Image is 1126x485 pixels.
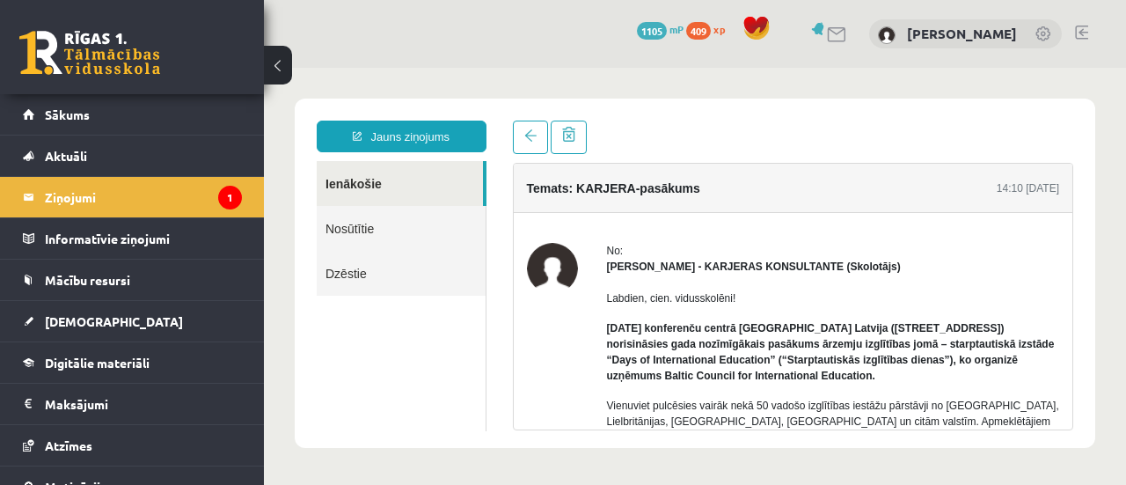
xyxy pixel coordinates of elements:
div: No: [343,175,796,191]
a: Nosūtītie [53,138,222,183]
a: Digitālie materiāli [23,342,242,383]
div: 14:10 [DATE] [733,113,795,129]
a: 1105 mP [637,22,684,36]
a: Mācību resursi [23,260,242,300]
a: Jauns ziņojums [53,53,223,85]
span: Mācību resursi [45,272,130,288]
a: Ienākošie [53,93,219,138]
a: Dzēstie [53,183,222,228]
span: xp [713,22,725,36]
p: Vienuviet pulcēsies vairāk nekā 50 vadošo izglītības iestāžu pārstāvji no [GEOGRAPHIC_DATA], Liel... [343,330,796,409]
a: Atzīmes [23,425,242,466]
p: Labdien, cien. vidusskolēni! [343,223,796,239]
span: Digitālie materiāli [45,355,150,371]
a: Aktuāli [23,136,242,176]
h4: Temats: KARJERA-pasākums [263,114,436,128]
a: Informatīvie ziņojumi [23,218,242,259]
img: Lera Panteviča [878,26,896,44]
span: [DEMOGRAPHIC_DATA] [45,313,183,329]
legend: Maksājumi [45,384,242,424]
span: Aktuāli [45,148,87,164]
a: Rīgas 1. Tālmācības vidusskola [19,31,160,75]
span: mP [669,22,684,36]
span: 1105 [637,22,667,40]
a: [PERSON_NAME] [907,25,1017,42]
a: Ziņojumi1 [23,177,242,217]
img: Karīna Saveļjeva - KARJERAS KONSULTANTE [263,175,314,226]
a: Maksājumi [23,384,242,424]
span: Sākums [45,107,90,122]
a: 409 xp [686,22,734,36]
span: 409 [686,22,711,40]
strong: [DATE] konferenču centrā [GEOGRAPHIC_DATA] Latvija ([STREET_ADDRESS]) norisināsies gada nozīmīgāk... [343,254,791,314]
legend: Ziņojumi [45,177,242,217]
i: 1 [218,186,242,209]
strong: [PERSON_NAME] - KARJERAS KONSULTANTE (Skolotājs) [343,193,637,205]
span: Atzīmes [45,437,92,453]
a: Sākums [23,94,242,135]
legend: Informatīvie ziņojumi [45,218,242,259]
a: [DEMOGRAPHIC_DATA] [23,301,242,342]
